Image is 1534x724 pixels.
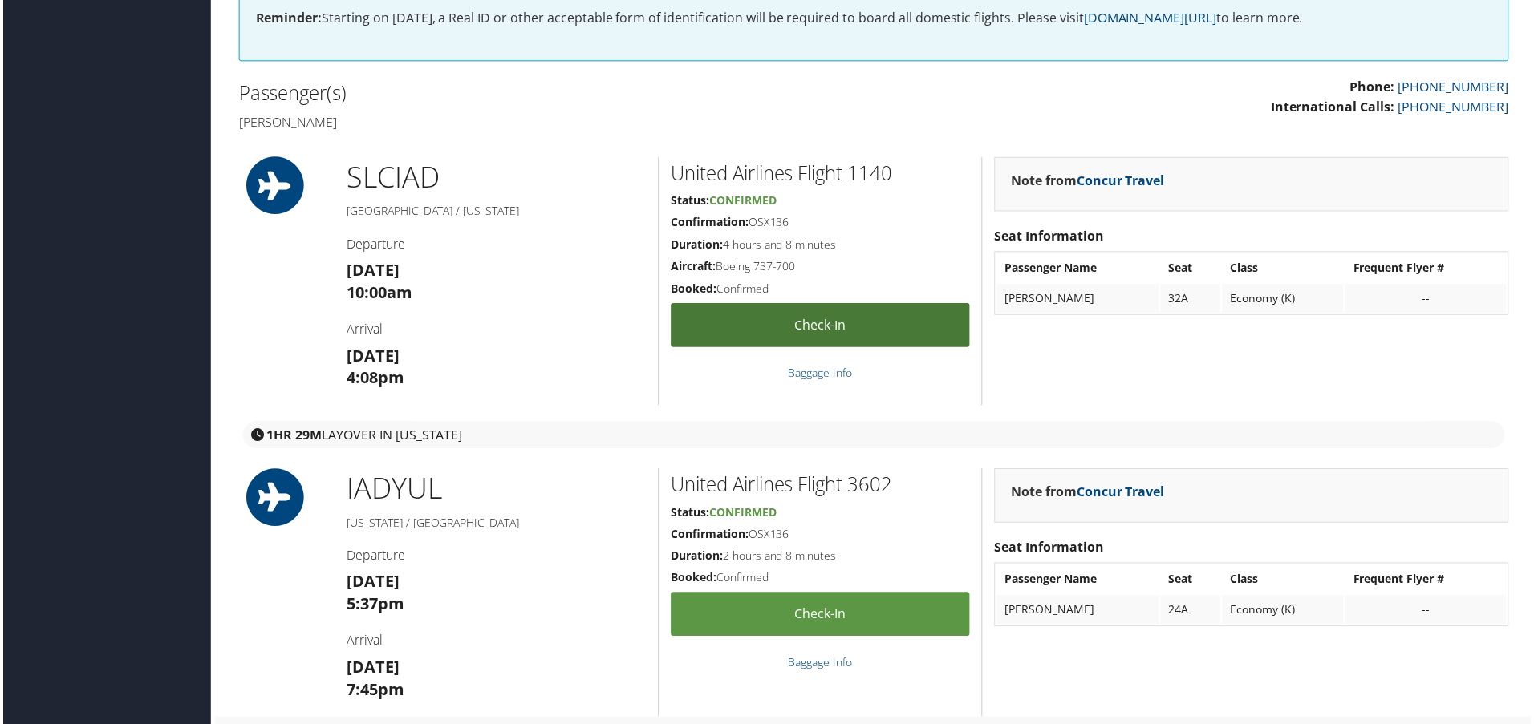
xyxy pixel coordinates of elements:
strong: [DATE] [345,261,398,282]
h5: [US_STATE] / [GEOGRAPHIC_DATA] [345,517,646,533]
strong: [DATE] [345,346,398,368]
a: Check-in [671,595,971,639]
a: Concur Travel [1078,172,1167,190]
strong: [DATE] [345,573,398,595]
strong: 4:08pm [345,369,403,390]
h5: [GEOGRAPHIC_DATA] / [US_STATE] [345,204,646,220]
h2: United Airlines Flight 1140 [671,160,971,188]
div: -- [1356,293,1502,307]
strong: Note from [1013,172,1167,190]
strong: Duration: [671,551,723,566]
h4: Arrival [345,322,646,339]
th: Seat [1163,255,1223,284]
strong: Booked: [671,572,716,588]
h5: OSX136 [671,216,971,232]
h5: Confirmed [671,572,971,589]
span: Confirmed [709,507,777,522]
th: Class [1224,255,1346,284]
strong: Status: [671,194,709,209]
td: [PERSON_NAME] [998,598,1161,627]
h5: Confirmed [671,282,971,298]
strong: Phone: [1353,79,1398,96]
div: -- [1356,605,1502,620]
a: [DOMAIN_NAME][URL] [1086,9,1219,26]
strong: International Calls: [1273,99,1398,116]
a: Check-in [671,305,971,349]
h5: Boeing 737-700 [671,260,971,276]
h1: SLC IAD [345,158,646,198]
strong: Duration: [671,238,723,253]
strong: Aircraft: [671,260,716,275]
strong: Confirmation: [671,216,749,231]
a: Baggage Info [789,367,853,382]
strong: Confirmation: [671,528,749,544]
p: Starting on [DATE], a Real ID or other acceptable form of identification will be required to boar... [254,8,1495,29]
th: Frequent Flyer # [1348,568,1510,597]
td: 32A [1163,285,1223,314]
td: Economy (K) [1224,285,1346,314]
strong: Reminder: [254,9,320,26]
div: layover in [US_STATE] [241,423,1508,451]
td: Economy (K) [1224,598,1346,627]
td: [PERSON_NAME] [998,285,1161,314]
h5: 4 hours and 8 minutes [671,238,971,254]
strong: 5:37pm [345,596,403,617]
th: Seat [1163,568,1223,597]
th: Frequent Flyer # [1348,255,1510,284]
a: Baggage Info [789,657,853,673]
th: Passenger Name [998,568,1161,597]
strong: 10:00am [345,283,411,305]
strong: Status: [671,507,709,522]
h4: [PERSON_NAME] [237,114,862,131]
a: [PHONE_NUMBER] [1401,79,1512,96]
h5: 2 hours and 8 minutes [671,551,971,567]
h5: OSX136 [671,528,971,544]
h1: IAD YUL [345,471,646,511]
strong: [DATE] [345,659,398,681]
a: [PHONE_NUMBER] [1401,99,1512,116]
h4: Departure [345,549,646,567]
h4: Arrival [345,634,646,652]
strong: Note from [1013,485,1167,503]
th: Class [1224,568,1346,597]
h4: Departure [345,237,646,254]
a: Concur Travel [1078,485,1167,503]
h2: United Airlines Flight 3602 [671,473,971,500]
strong: 1HR 29M [265,428,320,446]
strong: Seat Information [996,541,1106,559]
strong: Seat Information [996,229,1106,246]
span: Confirmed [709,194,777,209]
td: 24A [1163,598,1223,627]
strong: Booked: [671,282,716,297]
th: Passenger Name [998,255,1161,284]
h2: Passenger(s) [237,80,862,107]
strong: 7:45pm [345,682,403,703]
